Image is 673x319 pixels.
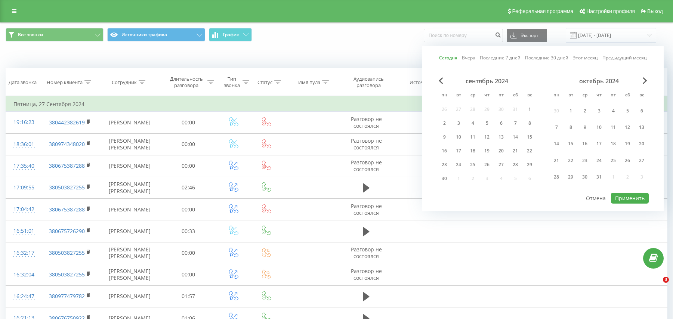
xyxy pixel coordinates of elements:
[468,132,478,142] div: 11
[99,155,161,177] td: [PERSON_NAME]
[410,79,432,86] div: Источник
[454,132,463,142] div: 10
[466,145,480,157] div: ср 18 сент. 2024 г.
[647,8,663,14] span: Выход
[510,160,520,170] div: 28
[592,154,606,167] div: чт 24 окт. 2024 г.
[578,120,592,134] div: ср 9 окт. 2024 г.
[566,106,575,116] div: 1
[623,106,632,116] div: 5
[549,170,564,184] div: пн 28 окт. 2024 г.
[578,170,592,184] div: ср 30 окт. 2024 г.
[522,104,537,115] div: вс 1 сент. 2024 г.
[608,106,618,116] div: 4
[592,120,606,134] div: чт 10 окт. 2024 г.
[346,76,391,89] div: Аудиозапись разговора
[623,123,632,132] div: 12
[606,137,620,151] div: пт 18 окт. 2024 г.
[566,172,575,182] div: 29
[257,79,272,86] div: Статус
[496,146,506,156] div: 20
[566,123,575,132] div: 8
[578,137,592,151] div: ср 16 окт. 2024 г.
[594,123,604,132] div: 10
[580,172,590,182] div: 30
[525,54,568,61] a: Последние 30 дней
[508,131,522,143] div: сб 14 сент. 2024 г.
[99,199,161,220] td: [PERSON_NAME]
[161,220,216,242] td: 00:33
[620,104,635,118] div: сб 5 окт. 2024 г.
[496,132,506,142] div: 13
[161,199,216,220] td: 00:00
[437,118,451,129] div: пн 2 сент. 2024 г.
[637,106,646,116] div: 6
[161,264,216,285] td: 00:00
[592,137,606,151] div: чт 17 окт. 2024 г.
[161,285,216,307] td: 01:57
[437,77,537,85] div: сентябрь 2024
[482,160,492,170] div: 26
[454,160,463,170] div: 24
[494,159,508,170] div: пт 27 сент. 2024 г.
[494,145,508,157] div: пт 20 сент. 2024 г.
[552,156,561,165] div: 21
[510,146,520,156] div: 21
[453,90,464,101] abbr: вторник
[637,139,646,149] div: 20
[49,119,85,126] a: 380442382619
[49,206,85,213] a: 380675387288
[13,202,34,217] div: 17:04:42
[564,170,578,184] div: вт 29 окт. 2024 г.
[451,159,466,170] div: вт 24 сент. 2024 г.
[579,90,590,101] abbr: среда
[13,115,34,130] div: 19:16:23
[223,76,241,89] div: Тип звонка
[49,162,85,169] a: 380675387288
[606,154,620,167] div: пт 25 окт. 2024 г.
[608,123,618,132] div: 11
[592,170,606,184] div: чт 31 окт. 2024 г.
[552,172,561,182] div: 28
[462,54,475,61] a: Вчера
[13,224,34,238] div: 16:51:01
[637,156,646,165] div: 27
[223,32,239,37] span: График
[564,154,578,167] div: вт 22 окт. 2024 г.
[209,28,252,41] button: График
[49,249,85,256] a: 380503827255
[451,131,466,143] div: вт 10 сент. 2024 г.
[549,120,564,134] div: пн 7 окт. 2024 г.
[6,97,667,112] td: Пятница, 27 Сентября 2024
[49,140,85,148] a: 380974348020
[351,137,382,151] span: Разговор не состоялся
[351,202,382,216] span: Разговор не состоялся
[580,139,590,149] div: 16
[565,90,576,101] abbr: вторник
[439,54,457,61] a: Сегодня
[161,133,216,155] td: 00:00
[451,145,466,157] div: вт 17 сент. 2024 г.
[13,246,34,260] div: 16:32:17
[510,132,520,142] div: 14
[494,131,508,143] div: пт 13 сент. 2024 г.
[608,156,618,165] div: 25
[161,155,216,177] td: 00:00
[99,264,161,285] td: [PERSON_NAME] [PERSON_NAME]
[13,159,34,173] div: 17:35:40
[439,174,449,183] div: 30
[482,118,492,128] div: 5
[454,146,463,156] div: 17
[496,90,507,101] abbr: пятница
[480,131,494,143] div: чт 12 сент. 2024 г.
[437,145,451,157] div: пн 16 сент. 2024 г.
[481,90,493,101] abbr: четверг
[525,146,534,156] div: 22
[49,227,85,235] a: 380675726290
[525,132,534,142] div: 15
[99,285,161,307] td: [PERSON_NAME]
[611,193,649,204] button: Применить
[637,123,646,132] div: 13
[466,131,480,143] div: ср 11 сент. 2024 г.
[439,90,450,101] abbr: понедельник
